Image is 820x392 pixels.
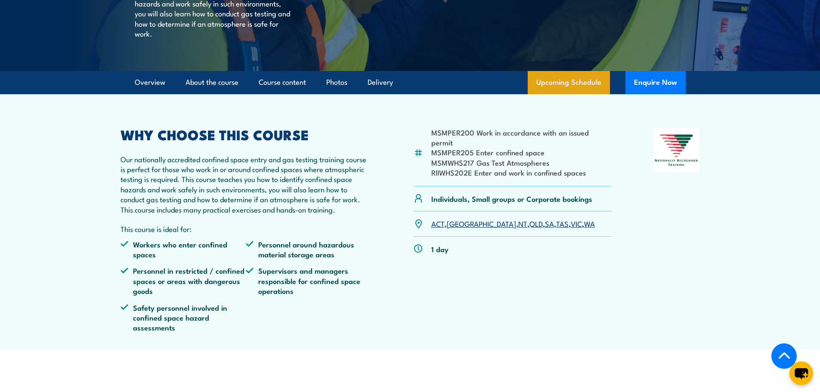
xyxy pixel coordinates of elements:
[556,218,569,228] a: TAS
[584,218,595,228] a: WA
[246,265,371,296] li: Supervisors and managers responsible for confined space operations
[121,302,246,333] li: Safety personnel involved in confined space hazard assessments
[121,128,372,140] h2: WHY CHOOSE THIS COURSE
[368,71,393,94] a: Delivery
[625,71,686,94] button: Enquire Now
[186,71,238,94] a: About the course
[326,71,347,94] a: Photos
[246,239,371,259] li: Personnel around hazardous material storage areas
[431,127,612,148] li: MSMPER200 Work in accordance with an issued permit
[259,71,306,94] a: Course content
[431,218,445,228] a: ACT
[653,128,700,172] img: Nationally Recognised Training logo.
[121,224,372,234] p: This course is ideal for:
[431,194,592,204] p: Individuals, Small groups or Corporate bookings
[529,218,543,228] a: QLD
[789,361,813,385] button: chat-button
[135,71,165,94] a: Overview
[545,218,554,228] a: SA
[571,218,582,228] a: VIC
[528,71,610,94] a: Upcoming Schedule
[121,265,246,296] li: Personnel in restricted / confined spaces or areas with dangerous goods
[518,218,527,228] a: NT
[431,147,612,157] li: MSMPER205 Enter confined space
[431,167,612,177] li: RIIWHS202E Enter and work in confined spaces
[431,244,449,254] p: 1 day
[431,219,595,228] p: , , , , , , ,
[447,218,516,228] a: [GEOGRAPHIC_DATA]
[121,239,246,259] li: Workers who enter confined spaces
[121,154,372,214] p: Our nationally accredited confined space entry and gas testing training course is perfect for tho...
[431,157,612,167] li: MSMWHS217 Gas Test Atmospheres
